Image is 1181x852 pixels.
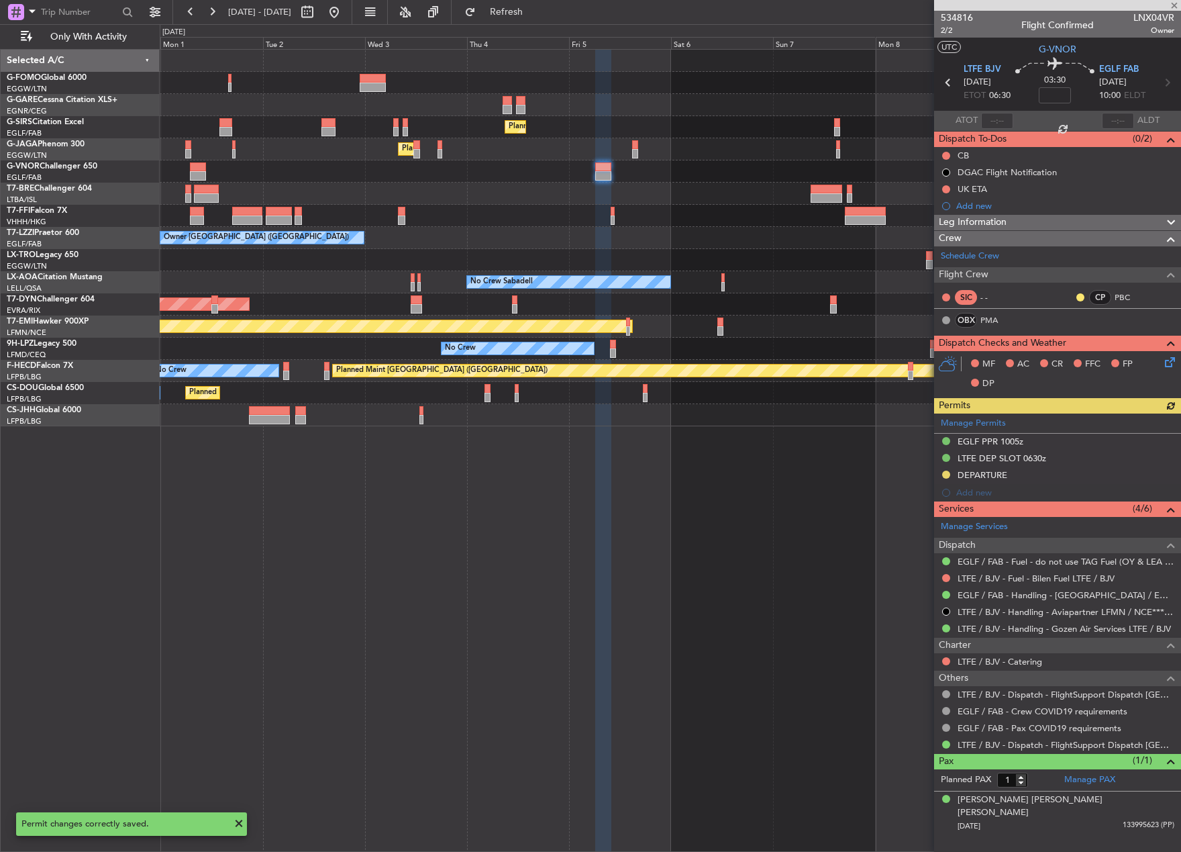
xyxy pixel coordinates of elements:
span: (0/2) [1133,132,1152,146]
div: Planned Maint [GEOGRAPHIC_DATA] ([GEOGRAPHIC_DATA]) [402,139,613,159]
div: Planned Maint [GEOGRAPHIC_DATA] ([GEOGRAPHIC_DATA]) [336,361,548,381]
a: EGLF/FAB [7,239,42,249]
span: [DATE] - [DATE] [228,6,291,18]
a: VHHH/HKG [7,217,46,227]
span: Dispatch [939,538,976,553]
a: EGLF/FAB [7,128,42,138]
span: Refresh [478,7,535,17]
div: No Crew Sabadell [470,272,533,292]
span: T7-DYN [7,295,37,303]
a: PBC [1115,291,1145,303]
span: Crew [939,231,962,246]
span: Flight Crew [939,267,988,283]
span: LX-TRO [7,251,36,259]
div: Thu 4 [467,37,569,49]
div: Sat 6 [671,37,773,49]
div: [PERSON_NAME] [PERSON_NAME] [PERSON_NAME] [958,794,1174,820]
a: 9H-LPZLegacy 500 [7,340,76,348]
span: T7-BRE [7,185,34,193]
div: DGAC Flight Notification [958,167,1057,178]
a: LFMN/NCE [7,328,46,338]
a: LFPB/LBG [7,416,42,426]
span: ETOT [964,89,986,103]
div: Planned Maint [GEOGRAPHIC_DATA] ([GEOGRAPHIC_DATA]) [509,117,720,137]
a: EGGW/LTN [7,261,47,271]
button: Refresh [458,1,539,23]
a: LTFE / BJV - Catering [958,656,1042,667]
a: EGLF / FAB - Fuel - do not use TAG Fuel (OY & LEA only) EGLF / FAB [958,556,1174,567]
span: F-HECD [7,362,36,370]
a: LTFE / BJV - Handling - Gozen Air Services LTFE / BJV [958,623,1171,634]
div: Sun 7 [773,37,875,49]
a: G-FOMOGlobal 6000 [7,74,87,82]
span: LNX04VR [1133,11,1174,25]
div: OBX [955,313,977,328]
a: G-SIRSCitation Excel [7,118,84,126]
div: Planned Maint [GEOGRAPHIC_DATA] ([GEOGRAPHIC_DATA]) [189,383,401,403]
a: T7-DYNChallenger 604 [7,295,95,303]
span: T7-FFI [7,207,30,215]
div: UK ETA [958,183,987,195]
button: Only With Activity [15,26,146,48]
a: G-VNORChallenger 650 [7,162,97,171]
span: [DATE] [964,76,991,89]
span: CS-JHH [7,406,36,414]
span: G-GARE [7,96,38,104]
span: G-VNOR [7,162,40,171]
a: LFPB/LBG [7,372,42,382]
div: Mon 1 [160,37,262,49]
span: T7-EMI [7,318,33,326]
span: G-FOMO [7,74,41,82]
a: LTFE / BJV - Dispatch - FlightSupport Dispatch [GEOGRAPHIC_DATA] [958,689,1174,700]
span: Services [939,502,974,517]
span: [DATE] [958,821,980,831]
a: G-GARECessna Citation XLS+ [7,96,117,104]
a: EVRA/RIX [7,305,40,316]
div: No Crew [445,338,476,359]
button: UTC [937,41,961,53]
a: PMA [980,314,1011,326]
a: LFMD/CEQ [7,350,46,360]
a: LTBA/ISL [7,195,37,205]
div: SIC [955,290,977,305]
div: Owner [GEOGRAPHIC_DATA] ([GEOGRAPHIC_DATA]) [164,228,349,248]
span: T7-LZZI [7,229,34,237]
span: G-JAGA [7,140,38,148]
span: 2/2 [941,25,973,36]
a: G-JAGAPhenom 300 [7,140,85,148]
a: EGLF / FAB - Handling - [GEOGRAPHIC_DATA] / EGLF / FAB [958,589,1174,601]
a: Schedule Crew [941,250,999,263]
span: CS-DOU [7,384,38,392]
a: F-HECDFalcon 7X [7,362,73,370]
div: [DATE] [162,27,185,38]
a: T7-FFIFalcon 7X [7,207,67,215]
span: CR [1051,358,1063,371]
a: EGGW/LTN [7,84,47,94]
input: Trip Number [41,2,118,22]
a: EGLF / FAB - Crew COVID19 requirements [958,706,1127,717]
span: Others [939,671,968,686]
span: Charter [939,638,971,653]
a: LX-AOACitation Mustang [7,273,103,281]
span: FP [1123,358,1133,371]
div: CB [958,150,969,161]
a: CS-DOUGlobal 6500 [7,384,84,392]
label: Planned PAX [941,773,991,787]
div: Wed 3 [365,37,467,49]
span: Owner [1133,25,1174,36]
a: EGNR/CEG [7,106,47,116]
div: Mon 8 [876,37,978,49]
a: CS-JHHGlobal 6000 [7,406,81,414]
span: ELDT [1124,89,1145,103]
a: Manage PAX [1064,773,1115,787]
span: 133995623 (PP) [1123,820,1174,831]
div: Fri 5 [569,37,671,49]
span: (1/1) [1133,753,1152,767]
span: 10:00 [1099,89,1121,103]
span: EGLF FAB [1099,63,1139,77]
span: [DATE] [1099,76,1127,89]
a: LX-TROLegacy 650 [7,251,79,259]
a: LFPB/LBG [7,394,42,404]
a: T7-EMIHawker 900XP [7,318,89,326]
span: LTFE BJV [964,63,1001,77]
